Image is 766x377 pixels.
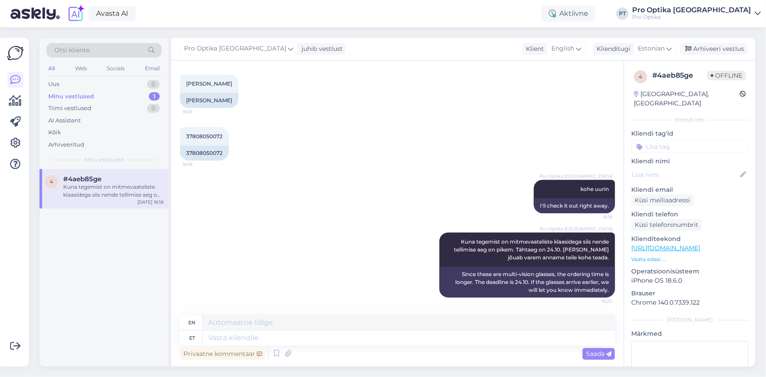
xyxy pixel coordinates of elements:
div: Kuna tegemist on mitmevaateliste klaasidega siis nende tellimise aeg on pikem. Tähtaeg on 24.10. ... [63,183,163,199]
p: Märkmed [631,329,748,338]
span: 37808050072 [186,133,223,140]
div: AI Assistent [48,116,81,125]
span: Pro Optika [GEOGRAPHIC_DATA] [539,173,612,180]
div: Tiimi vestlused [48,104,91,113]
span: 16:18 [579,214,612,220]
div: [DATE] 16:18 [137,199,163,205]
div: PT [616,7,629,20]
div: Küsi meiliaadressi [631,194,694,206]
p: iPhone OS 18.6.0 [631,276,748,285]
img: explore-ai [67,4,85,23]
p: Kliendi email [631,185,748,194]
span: 4 [639,73,642,80]
span: 16:18 [183,161,216,168]
span: 16:20 [579,298,612,305]
p: Kliendi tag'id [631,129,748,138]
span: Pro Optika [GEOGRAPHIC_DATA] [184,44,286,54]
div: en [189,315,196,330]
span: #4aeb85ge [63,175,101,183]
p: Kliendi telefon [631,210,748,219]
span: Minu vestlused [84,156,124,164]
p: Brauser [631,289,748,298]
p: Vaata edasi ... [631,255,748,263]
a: Pro Optika [GEOGRAPHIC_DATA]Pro Optika [632,7,761,21]
div: Since these are multi-vision glasses, the ordering time is longer. The deadline is 24.10. If the ... [439,267,615,298]
div: Pro Optika [GEOGRAPHIC_DATA] [632,7,751,14]
p: Operatsioonisüsteem [631,267,748,276]
div: [GEOGRAPHIC_DATA], [GEOGRAPHIC_DATA] [634,90,740,108]
div: Arhiveeritud [48,140,84,149]
div: All [47,63,57,74]
div: Web [73,63,89,74]
div: 0 [147,80,160,89]
span: English [551,44,574,54]
span: 4 [50,178,53,185]
div: I'll check it out right away. [534,198,615,213]
p: Kliendi nimi [631,157,748,166]
div: # 4aeb85ge [652,70,707,81]
input: Lisa nimi [632,170,738,180]
div: juhib vestlust [298,44,343,54]
p: Chrome 140.0.7339.122 [631,298,748,307]
a: Avasta AI [89,6,136,21]
div: Privaatne kommentaar [180,348,266,360]
div: Socials [105,63,126,74]
input: Lisa tag [631,140,748,153]
div: [PERSON_NAME] [631,316,748,324]
span: [PERSON_NAME] [186,80,232,87]
div: Kliendi info [631,116,748,124]
div: Email [143,63,162,74]
span: kohe uurin [580,186,609,192]
p: Klienditeekond [631,234,748,244]
div: [PERSON_NAME] [180,93,238,108]
img: Askly Logo [7,45,24,61]
span: Otsi kliente [54,46,90,55]
div: Pro Optika [632,14,751,21]
div: Uus [48,80,59,89]
span: 16:18 [183,108,216,115]
span: Pro Optika [GEOGRAPHIC_DATA] [539,226,612,232]
div: Aktiivne [542,6,595,22]
div: 37808050072 [180,146,229,161]
div: 0 [147,104,160,113]
div: Arhiveeri vestlus [680,43,748,55]
span: Estonian [638,44,665,54]
div: Kõik [48,128,61,137]
span: Offline [707,71,746,80]
div: 1 [149,92,160,101]
div: et [189,330,195,345]
span: Kuna tegemist on mitmevaateliste klaasidega siis nende tellimise aeg on pikem. Tähtaeg on 24.10. ... [454,238,610,261]
div: Minu vestlused [48,92,94,101]
a: [URL][DOMAIN_NAME] [631,244,700,252]
div: Klienditugi [593,44,630,54]
div: Klient [522,44,544,54]
span: Saada [586,350,611,358]
div: Küsi telefoninumbrit [631,219,702,231]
